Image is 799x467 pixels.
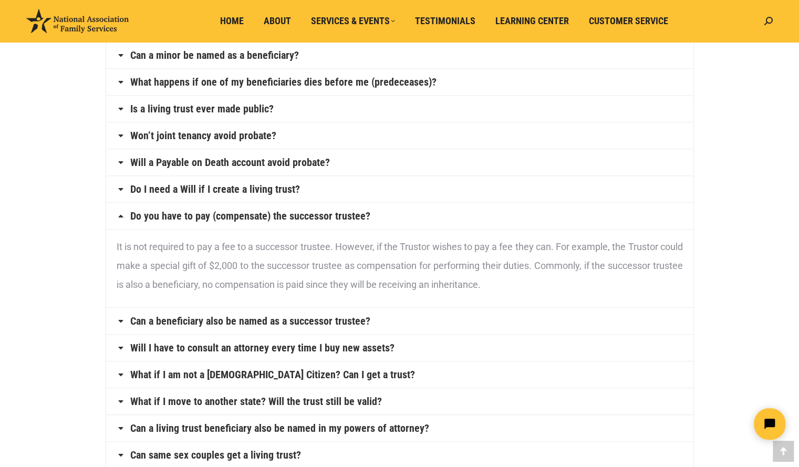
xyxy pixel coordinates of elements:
span: Customer Service [589,15,668,27]
a: Can a living trust beneficiary also be named in my powers of attorney? [130,423,429,433]
a: Testimonials [408,11,483,31]
a: Home [213,11,251,31]
a: Customer Service [582,11,676,31]
a: Won’t joint tenancy avoid probate? [130,130,276,141]
img: National Association of Family Services [26,9,129,33]
a: Will a Payable on Death account avoid probate? [130,157,330,168]
a: Can a beneficiary also be named as a successor trustee? [130,316,370,326]
iframe: Tidio Chat [614,399,794,449]
span: Learning Center [495,15,569,27]
span: Testimonials [415,15,475,27]
a: Learning Center [488,11,576,31]
a: Can same sex couples get a living trust? [130,450,301,460]
a: Do I need a Will if I create a living trust? [130,184,300,194]
a: About [256,11,298,31]
a: What if I move to another state? Will the trust still be valid? [130,396,382,407]
a: What happens if one of my beneficiaries dies before me (predeceases)? [130,77,437,87]
span: Services & Events [311,15,395,27]
span: About [264,15,291,27]
a: Can a minor be named as a beneficiary? [130,50,299,60]
span: Home [220,15,244,27]
a: Will I have to consult an attorney every time I buy new assets? [130,343,395,353]
p: It is not required to pay a fee to a successor trustee. However, if the Trustor wishes to pay a f... [117,237,683,294]
a: Is a living trust ever made public? [130,103,274,114]
a: What if I am not a [DEMOGRAPHIC_DATA] Citizen? Can I get a trust? [130,369,415,380]
a: Do you have to pay (compensate) the successor trustee? [130,211,370,221]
